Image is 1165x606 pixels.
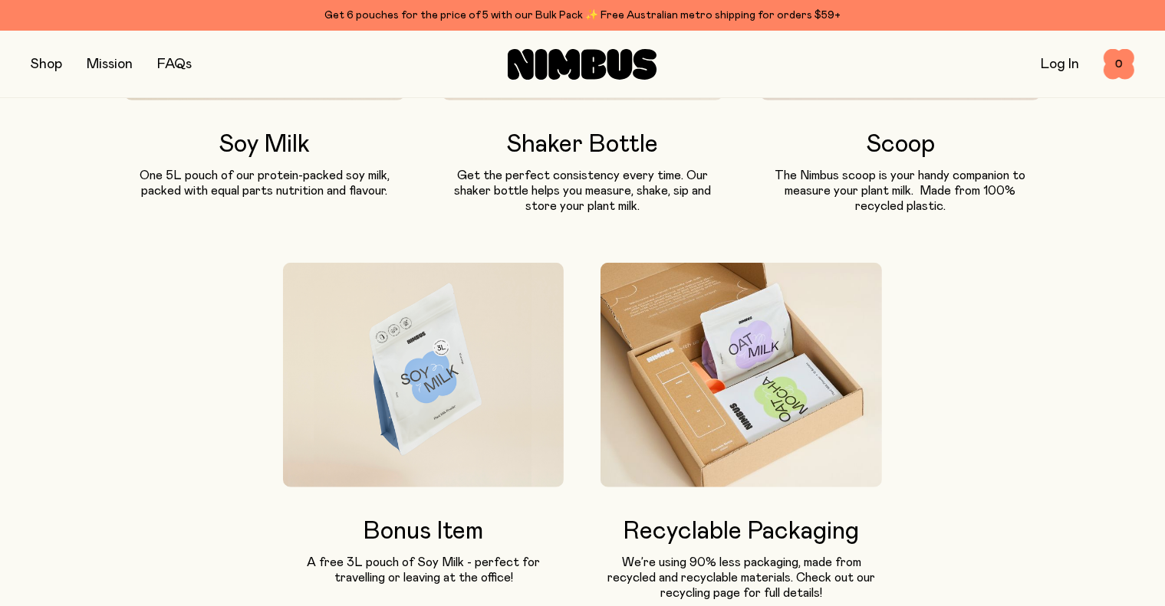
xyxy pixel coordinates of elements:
button: 0 [1104,49,1134,80]
p: A free 3L pouch of Soy Milk - perfect for travelling or leaving at the office! [283,555,564,585]
p: The Nimbus scoop is your handy companion to measure your plant milk. Made from 100% recycled plas... [760,168,1042,214]
p: One 5L pouch of our protein-packed soy milk, packed with equal parts nutrition and flavour. [124,168,406,198]
h3: Scoop [760,131,1042,159]
h3: Recyclable Packaging [601,518,882,545]
p: Get the perfect consistency every time. Our shaker bottle helps you measure, shake, sip and store... [442,168,723,214]
h3: Shaker Bottle [442,131,723,159]
img: Starter Pack packaging with contents [601,263,882,487]
p: We’re using 90% less packaging, made from recycled and recyclable materials. Check out our recycl... [601,555,882,601]
a: Log In [1041,57,1079,71]
h3: Soy Milk [124,131,406,159]
a: FAQs [157,57,192,71]
a: Mission [87,57,133,71]
h3: Bonus Item [283,518,564,545]
div: Get 6 pouches for the price of 5 with our Bulk Pack ✨ Free Australian metro shipping for orders $59+ [31,6,1134,25]
img: A 3L pouch of soy milk floating in the air [283,263,564,487]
